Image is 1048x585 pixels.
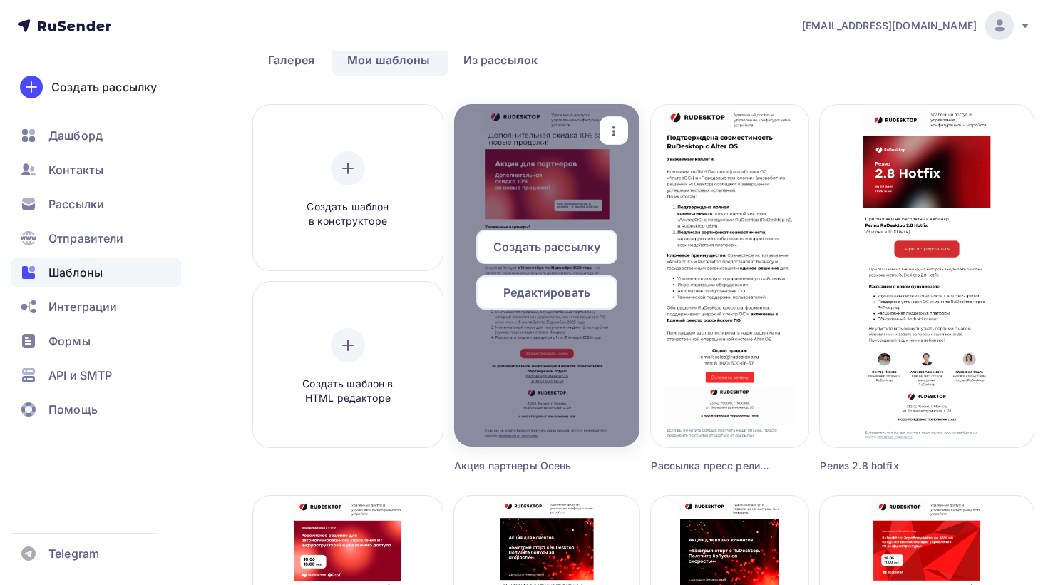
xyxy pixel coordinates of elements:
[802,11,1031,40] a: [EMAIL_ADDRESS][DOMAIN_NAME]
[493,238,600,255] span: Создать рассылку
[280,377,416,406] span: Создать шаблон в HTML редакторе
[48,298,117,315] span: Интеграции
[48,367,112,384] span: API и SMTP
[280,200,416,229] span: Создать шаблон в конструкторе
[48,230,124,247] span: Отправители
[48,401,98,418] span: Помощь
[253,44,329,76] a: Галерея
[48,332,91,350] span: Формы
[651,459,769,473] div: Рассылка пресс релиз Alter OS
[11,258,181,287] a: Шаблоны
[503,284,590,301] span: Редактировать
[332,44,446,76] a: Мои шаблоны
[48,264,103,281] span: Шаблоны
[48,161,103,178] span: Контакты
[11,121,181,150] a: Дашборд
[802,19,977,33] span: [EMAIL_ADDRESS][DOMAIN_NAME]
[11,327,181,355] a: Формы
[48,127,103,144] span: Дашборд
[48,195,104,213] span: Рассылки
[454,459,593,473] div: Акция партнеры Осень
[11,190,181,218] a: Рассылки
[11,156,181,184] a: Контакты
[820,459,980,473] div: Релиз 2.8 hotfix
[48,545,99,562] span: Telegram
[11,224,181,253] a: Отправители
[51,78,157,96] div: Создать рассылку
[448,44,553,76] a: Из рассылок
